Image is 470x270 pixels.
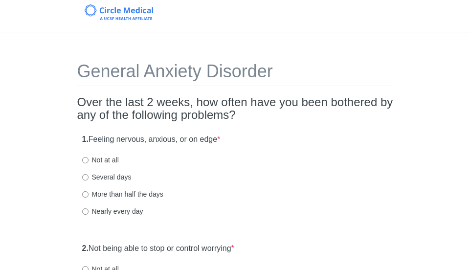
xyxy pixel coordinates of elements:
label: Feeling nervous, anxious, or on edge [82,134,221,145]
input: Several days [82,174,89,180]
h1: General Anxiety Disorder [77,62,393,86]
label: More than half the days [82,189,163,199]
label: Nearly every day [82,206,143,216]
label: Not at all [82,155,119,165]
input: Nearly every day [82,208,89,215]
img: Circle Medical Logo [85,4,154,20]
strong: 1. [82,135,89,143]
label: Several days [82,172,132,182]
h2: Over the last 2 weeks, how often have you been bothered by any of the following problems? [77,96,393,122]
input: More than half the days [82,191,89,198]
label: Not being able to stop or control worrying [82,243,234,254]
input: Not at all [82,157,89,163]
strong: 2. [82,244,89,252]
